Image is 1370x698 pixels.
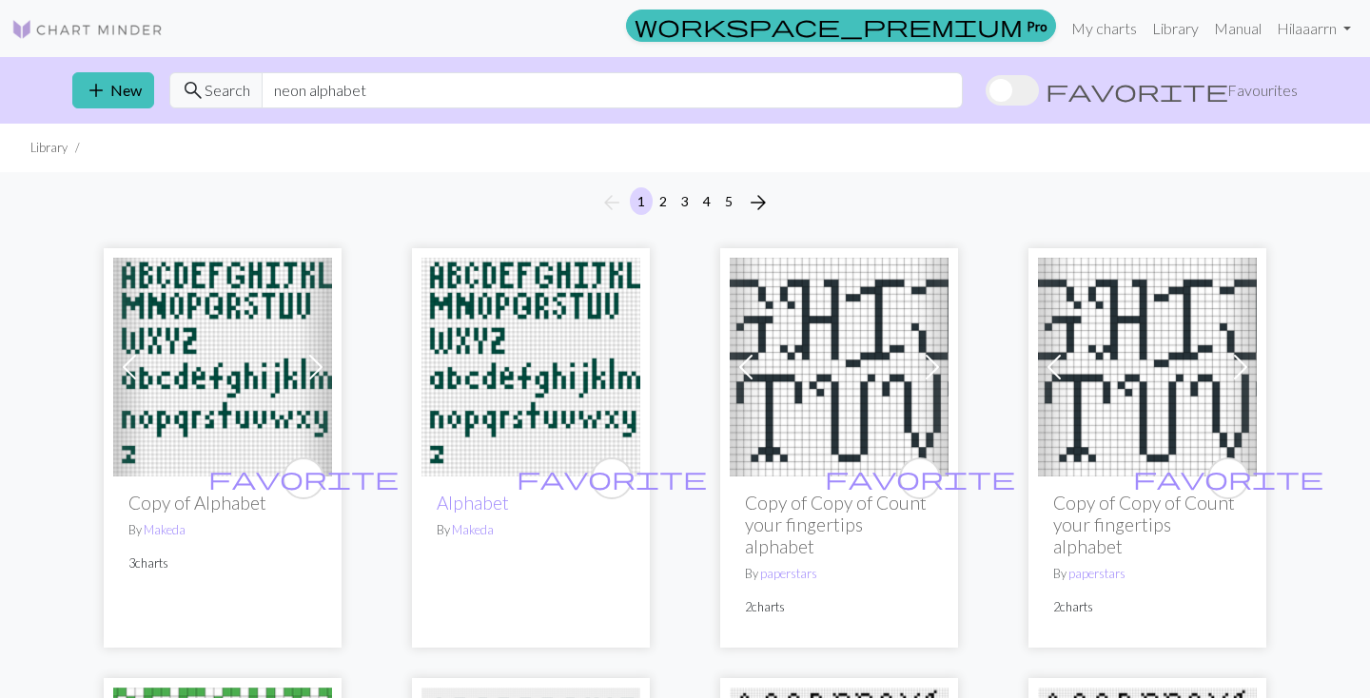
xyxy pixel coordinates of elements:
[626,10,1056,42] a: Pro
[745,565,933,583] p: By
[208,463,399,493] span: favorite
[452,522,494,537] a: Makeda
[593,187,777,218] nav: Page navigation
[730,356,949,374] a: Count your fingertips alphabet
[747,191,770,214] i: Next
[760,566,817,581] a: paperstars
[85,77,108,104] span: add
[1207,457,1249,499] button: favourite
[1046,77,1228,104] span: favorite
[1064,10,1145,48] a: My charts
[182,77,205,104] span: search
[899,457,941,499] button: favourite
[128,492,317,514] h2: Copy of Alphabet
[1053,492,1242,557] h2: Copy of Copy of Count your fingertips alphabet
[208,459,399,497] i: favourite
[739,187,777,218] button: Next
[437,521,625,539] p: By
[517,459,707,497] i: favourite
[421,258,640,476] img: Alphabet
[128,521,317,539] p: By
[1269,10,1359,48] a: Hilaaarrn
[144,522,186,537] a: Makeda
[730,258,949,476] img: Count your fingertips alphabet
[113,356,332,374] a: Alphabet
[591,457,633,499] button: favourite
[1053,565,1242,583] p: By
[695,187,718,215] button: 4
[113,258,332,476] img: Alphabet
[717,187,740,215] button: 5
[825,459,1015,497] i: favourite
[745,598,933,616] p: 2 charts
[825,463,1015,493] span: favorite
[1133,463,1323,493] span: favorite
[1038,258,1257,476] img: Count your fingertips alphabet
[205,79,250,102] span: Search
[1133,459,1323,497] i: favourite
[986,72,1298,108] label: Show favourites
[747,189,770,216] span: arrow_forward
[437,492,509,514] a: Alphabet
[283,457,324,499] button: favourite
[674,187,696,215] button: 3
[517,463,707,493] span: favorite
[1145,10,1206,48] a: Library
[1227,79,1298,102] span: Favourites
[652,187,675,215] button: 2
[1038,356,1257,374] a: Count your fingertips alphabet
[1053,598,1242,616] p: 2 charts
[421,356,640,374] a: Alphabet
[1206,10,1269,48] a: Manual
[635,12,1023,39] span: workspace_premium
[745,492,933,557] h2: Copy of Copy of Count your fingertips alphabet
[72,72,154,108] button: New
[630,187,653,215] button: 1
[11,18,164,41] img: Logo
[128,554,317,572] p: 3 charts
[1068,566,1125,581] a: paperstars
[30,139,68,157] li: Library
